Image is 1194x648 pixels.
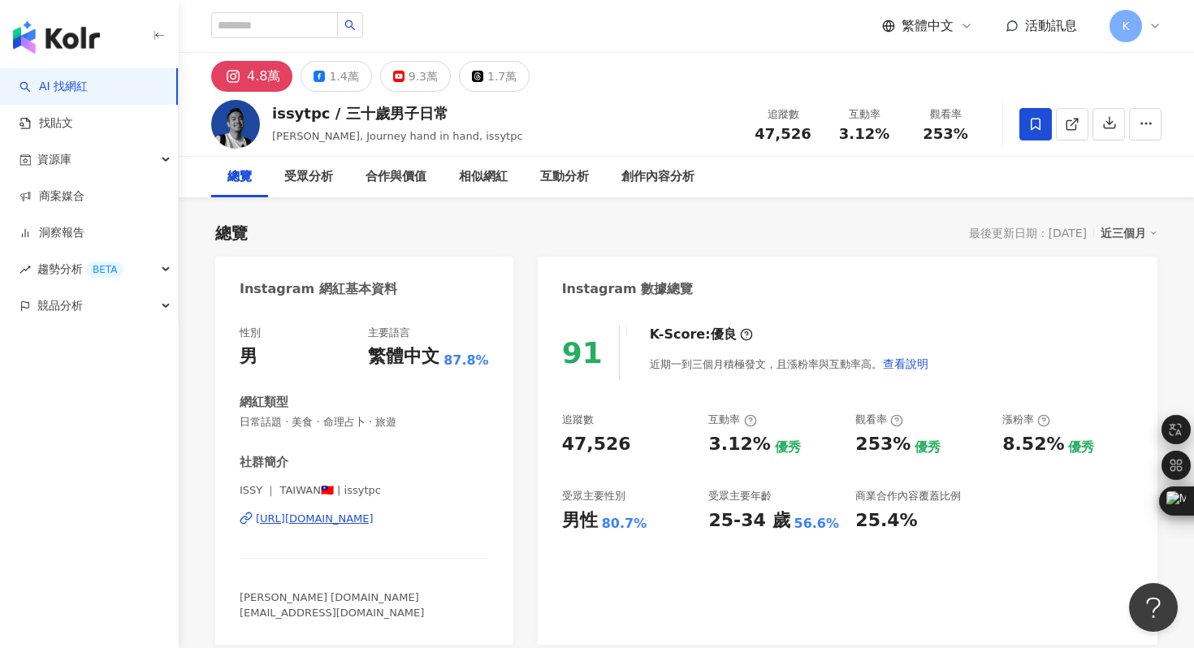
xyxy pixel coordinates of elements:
[855,432,911,457] div: 253%
[240,394,288,411] div: 網紅類型
[855,489,961,503] div: 商業合作內容覆蓋比例
[240,415,489,430] span: 日常話題 · 美食 · 命理占卜 · 旅遊
[752,106,814,123] div: 追蹤數
[272,103,523,123] div: issytpc / 三十歲男子日常
[240,483,489,498] span: ISSY ｜ TAIWAN🇹🇼 | issytpc
[621,167,694,187] div: 創作內容分析
[459,61,530,92] button: 1.7萬
[562,489,625,503] div: 受眾主要性別
[855,413,903,427] div: 觀看率
[708,508,790,534] div: 25-34 歲
[915,106,976,123] div: 觀看率
[19,188,84,205] a: 商案媒合
[650,348,929,380] div: 近期一到三個月積極發文，且漲粉率與互動率高。
[562,432,631,457] div: 47,526
[602,515,647,533] div: 80.7%
[969,227,1087,240] div: 最後更新日期：[DATE]
[409,65,438,88] div: 9.3萬
[215,222,248,244] div: 總覽
[755,125,811,142] span: 47,526
[211,100,260,149] img: KOL Avatar
[86,261,123,278] div: BETA
[240,280,397,298] div: Instagram 網紅基本資料
[833,106,895,123] div: 互動率
[301,61,371,92] button: 1.4萬
[247,65,280,88] div: 4.8萬
[37,251,123,287] span: 趨勢分析
[775,438,801,456] div: 優秀
[794,515,840,533] div: 56.6%
[883,357,928,370] span: 查看說明
[368,326,410,340] div: 主要語言
[650,326,753,343] div: K-Score :
[708,489,772,503] div: 受眾主要年齡
[240,344,257,369] div: 男
[1129,583,1178,632] iframe: Help Scout Beacon - Open
[1002,413,1050,427] div: 漲粉率
[329,65,358,88] div: 1.4萬
[256,512,374,526] div: [URL][DOMAIN_NAME]
[380,61,451,92] button: 9.3萬
[366,167,426,187] div: 合作與價值
[487,65,517,88] div: 1.7萬
[368,344,439,369] div: 繁體中文
[240,454,288,471] div: 社群簡介
[13,21,100,54] img: logo
[540,167,589,187] div: 互動分析
[562,336,603,369] div: 91
[37,287,83,324] span: 競品分析
[240,326,261,340] div: 性別
[708,432,770,457] div: 3.12%
[344,19,356,31] span: search
[1002,432,1064,457] div: 8.52%
[915,438,941,456] div: 優秀
[240,591,424,618] span: [PERSON_NAME] [DOMAIN_NAME][EMAIL_ADDRESS][DOMAIN_NAME]
[19,225,84,241] a: 洞察報告
[562,508,598,534] div: 男性
[284,167,333,187] div: 受眾分析
[882,348,929,380] button: 查看說明
[211,61,292,92] button: 4.8萬
[19,264,31,275] span: rise
[923,126,968,142] span: 253%
[240,512,489,526] a: [URL][DOMAIN_NAME]
[708,413,756,427] div: 互動率
[19,79,88,95] a: searchAI 找網紅
[1068,438,1094,456] div: 優秀
[855,508,917,534] div: 25.4%
[1122,17,1129,35] span: K
[443,352,489,369] span: 87.8%
[839,126,889,142] span: 3.12%
[562,413,594,427] div: 追蹤數
[1101,222,1157,244] div: 近三個月
[459,167,508,187] div: 相似網紅
[711,326,737,343] div: 優良
[1025,18,1077,33] span: 活動訊息
[37,141,71,178] span: 資源庫
[227,167,252,187] div: 總覽
[562,280,694,298] div: Instagram 數據總覽
[902,17,954,35] span: 繁體中文
[272,130,523,142] span: [PERSON_NAME], Journey hand in hand, issytpc
[19,115,73,132] a: 找貼文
